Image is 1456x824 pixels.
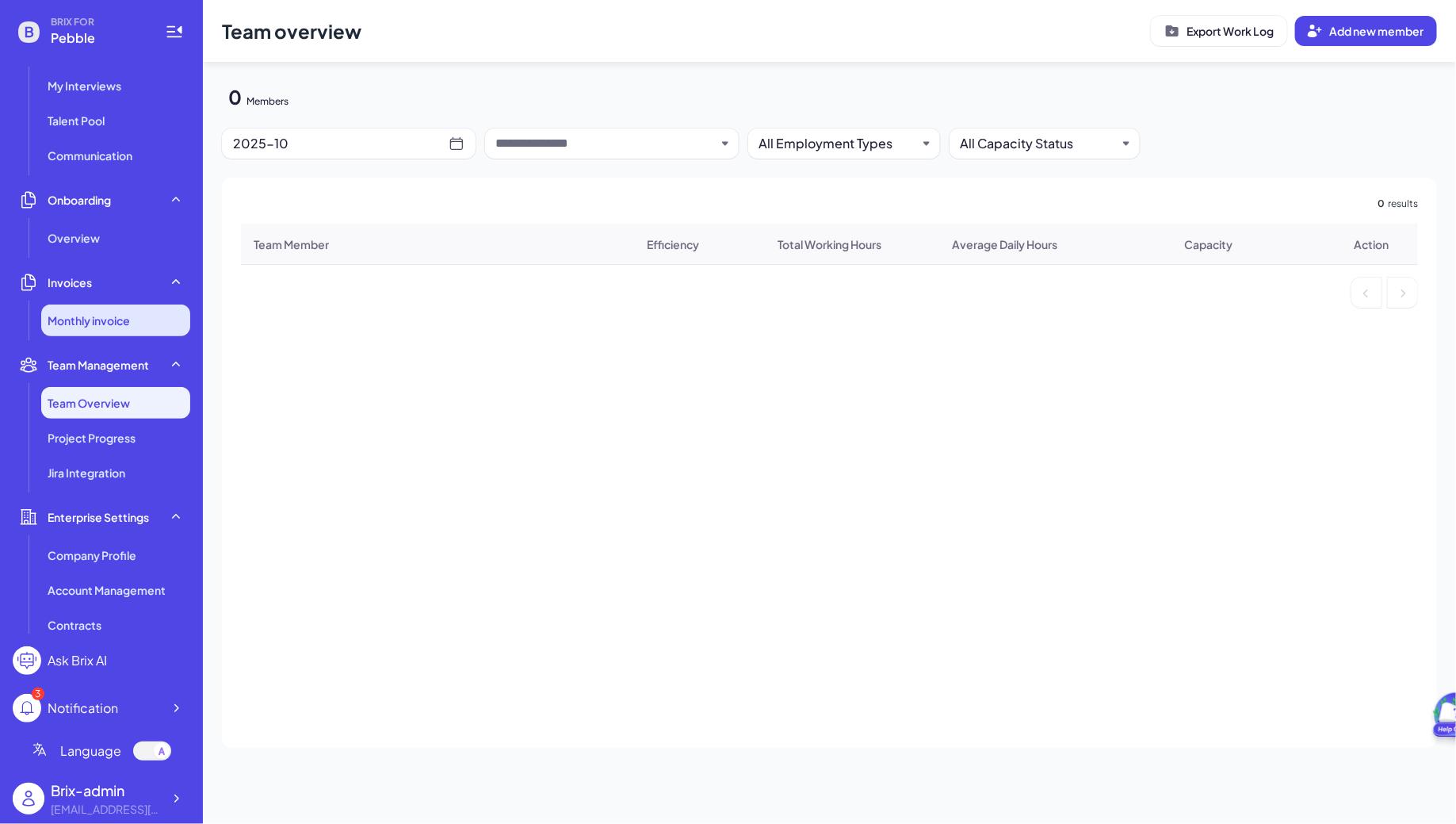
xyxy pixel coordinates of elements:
li: Next [1388,278,1418,308]
span: Account Management [48,582,166,598]
img: user_logo.png [13,783,44,814]
div: Brix-admin [51,780,162,801]
span: 0 [1378,197,1385,211]
div: Members [246,95,289,108]
span: Communication [48,148,132,163]
p: Export Work Log [1187,23,1274,39]
li: Capacity [1092,236,1325,252]
span: Talent Pool [48,113,105,128]
span: results [1388,197,1418,211]
span: Overview [48,230,100,246]
span: Enterprise Settings [48,509,149,525]
span: Jira Integration [48,465,125,481]
li: Average Daily Hours [917,236,1091,252]
div: Notification [48,699,118,718]
span: Onboarding [48,192,111,208]
div: 3 [32,688,44,700]
span: Company Profile [48,547,136,563]
span: Monthly invoice [48,312,130,328]
button: All Employment Types [759,134,917,153]
span: Invoices [48,274,92,290]
span: Contracts [48,617,101,633]
li: Action [1324,236,1418,252]
li: Team Member [254,236,603,252]
li: Total Working Hours [743,236,917,252]
button: All Capacity Status [960,134,1117,153]
span: BRIX FOR [51,16,146,29]
button: Export Work Log [1151,16,1287,46]
div: 2025-10 [233,132,449,155]
div: 0 [228,84,242,109]
div: Ask Brix AI [48,651,107,670]
button: Add new member [1295,16,1437,46]
li: Efficiency [603,236,743,252]
span: Project Progress [48,430,136,446]
div: flora@joinbrix.com [51,801,162,818]
span: My Interviews [48,78,121,94]
span: Pebble [51,29,146,48]
li: Previous [1351,278,1381,308]
span: Language [60,742,121,761]
span: Team Overview [48,395,130,411]
span: Add new member [1329,24,1424,38]
span: Team Management [48,357,149,373]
